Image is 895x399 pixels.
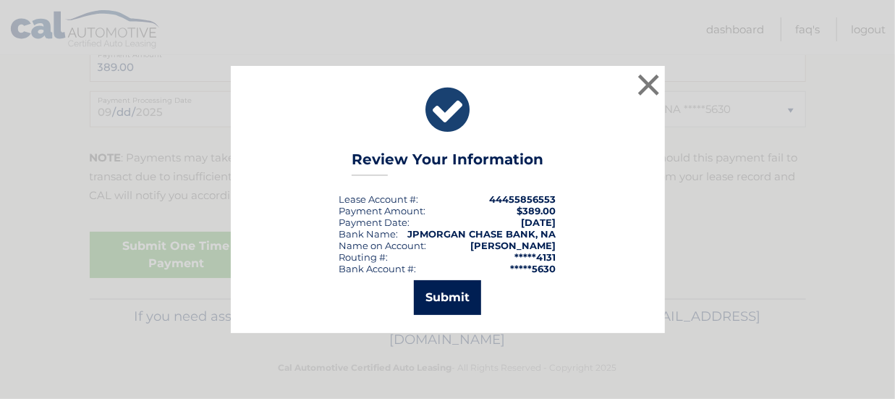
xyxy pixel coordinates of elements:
div: Bank Name: [339,228,399,240]
span: $389.00 [517,205,556,217]
div: : [339,217,410,228]
h3: Review Your Information [352,151,543,176]
button: × [635,70,663,99]
span: [DATE] [522,217,556,228]
span: Payment Date [339,217,408,228]
div: Routing #: [339,251,389,263]
strong: JPMORGAN CHASE BANK, NA [408,228,556,240]
strong: 44455856553 [490,193,556,205]
div: Name on Account: [339,240,427,251]
div: Lease Account #: [339,193,419,205]
strong: [PERSON_NAME] [471,240,556,251]
button: Submit [414,280,481,315]
div: Bank Account #: [339,263,417,274]
div: Payment Amount: [339,205,426,217]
